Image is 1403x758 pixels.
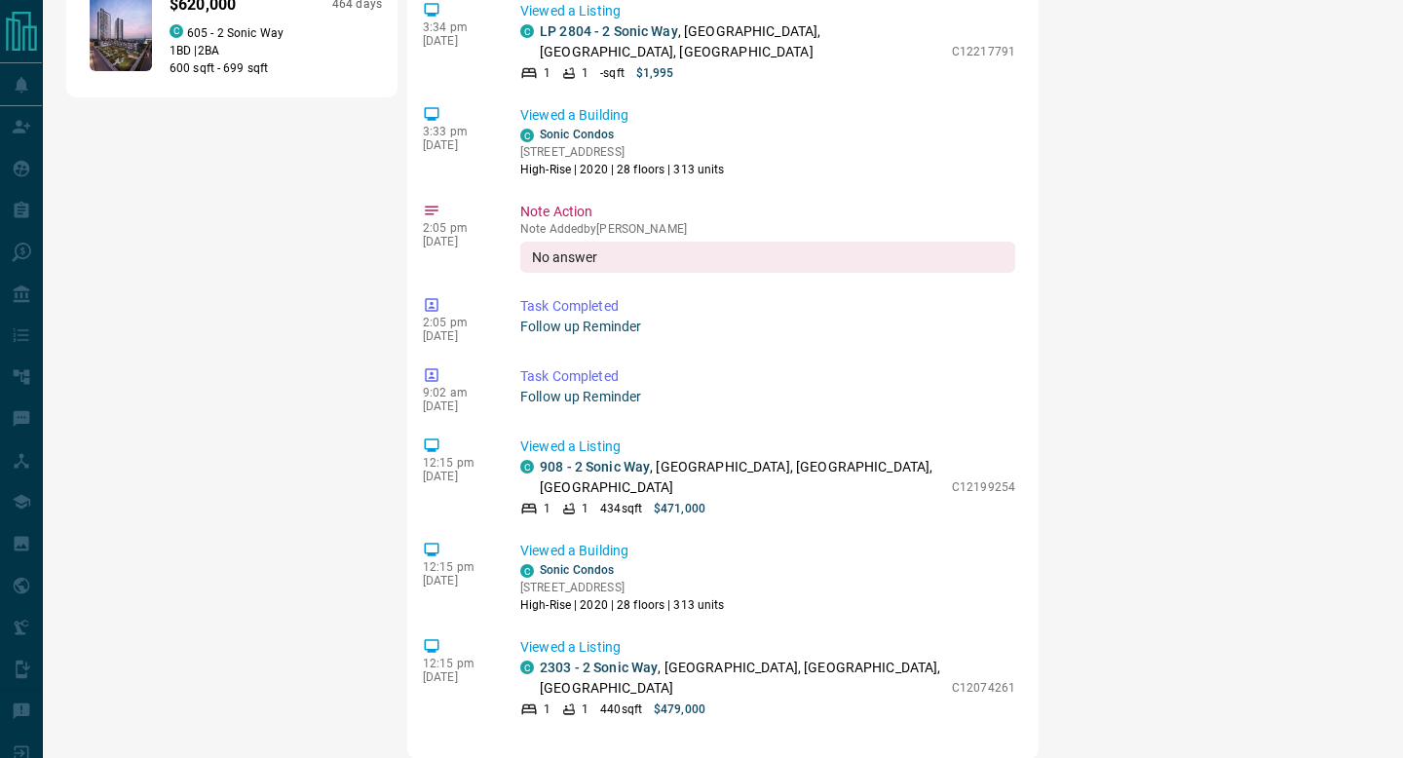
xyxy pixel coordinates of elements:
p: 3:33 pm [423,125,491,138]
p: 1 [544,500,550,517]
p: Task Completed [520,296,1015,317]
div: condos.ca [520,129,534,142]
div: condos.ca [520,564,534,578]
p: Note Action [520,202,1015,222]
p: Viewed a Building [520,105,1015,126]
p: 440 sqft [600,701,642,718]
p: , [GEOGRAPHIC_DATA], [GEOGRAPHIC_DATA], [GEOGRAPHIC_DATA] [540,457,942,498]
p: 605 - 2 Sonic Way [187,24,284,42]
p: [DATE] [423,574,491,587]
p: 12:15 pm [423,456,491,470]
p: [STREET_ADDRESS] [520,579,725,596]
a: 908 - 2 Sonic Way [540,459,650,474]
p: High-Rise | 2020 | 28 floors | 313 units [520,161,725,178]
p: 1 [582,500,588,517]
p: Viewed a Listing [520,1,1015,21]
p: Task Completed [520,366,1015,387]
p: [DATE] [423,329,491,343]
p: 434 sqft [600,500,642,517]
p: 1 BD | 2 BA [170,42,382,59]
a: 2303 - 2 Sonic Way [540,660,658,675]
p: $1,995 [636,64,674,82]
p: Viewed a Listing [520,436,1015,457]
p: [DATE] [423,670,491,684]
p: 1 [582,701,588,718]
p: [STREET_ADDRESS] [520,143,725,161]
p: 1 [544,64,550,82]
p: Viewed a Listing [520,637,1015,658]
p: $471,000 [654,500,705,517]
a: Sonic Condos [540,128,614,141]
a: LP 2804 - 2 Sonic Way [540,23,678,39]
p: 2:05 pm [423,221,491,235]
p: High-Rise | 2020 | 28 floors | 313 units [520,596,725,614]
p: [DATE] [423,34,491,48]
p: $479,000 [654,701,705,718]
div: condos.ca [170,24,183,38]
div: condos.ca [520,460,534,474]
p: 1 [582,64,588,82]
p: Note Added by [PERSON_NAME] [520,222,1015,236]
p: Follow up Reminder [520,387,1015,407]
p: C12217791 [952,43,1015,60]
p: , [GEOGRAPHIC_DATA], [GEOGRAPHIC_DATA], [GEOGRAPHIC_DATA] [540,21,942,62]
div: condos.ca [520,24,534,38]
a: Sonic Condos [540,563,614,577]
p: [DATE] [423,470,491,483]
p: [DATE] [423,399,491,413]
p: 3:34 pm [423,20,491,34]
p: 600 sqft - 699 sqft [170,59,382,77]
p: 12:15 pm [423,657,491,670]
p: 9:02 am [423,386,491,399]
p: - sqft [600,64,625,82]
p: Follow up Reminder [520,317,1015,337]
p: 1 [544,701,550,718]
p: C12074261 [952,679,1015,697]
p: [DATE] [423,138,491,152]
p: 12:15 pm [423,560,491,574]
p: , [GEOGRAPHIC_DATA], [GEOGRAPHIC_DATA], [GEOGRAPHIC_DATA] [540,658,942,699]
div: condos.ca [520,661,534,674]
p: C12199254 [952,478,1015,496]
div: No answer [520,242,1015,273]
p: 2:05 pm [423,316,491,329]
p: [DATE] [423,235,491,248]
p: Viewed a Building [520,541,1015,561]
